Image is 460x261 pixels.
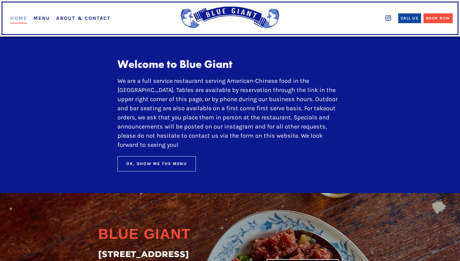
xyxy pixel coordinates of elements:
h2: Welcome to Blue Giant [117,58,343,71]
p: We are a full service restaurant serving American-Chinese food in the [GEOGRAPHIC_DATA]. Tables a... [117,76,343,150]
a: Call Us [398,13,421,23]
a: Menu [33,15,50,21]
a: Home [10,15,27,23]
div: Book Now [426,15,450,21]
h2: Blue Giant [98,226,252,245]
button: Ok, Show Me The Menu [117,156,196,171]
div: Ok, Show Me The Menu [126,160,187,167]
a: About & Contact [56,15,111,21]
a: Book Now [423,13,453,23]
div: Call Us [401,15,419,21]
img: instagram [385,15,391,21]
img: Blue Giant Logo [177,6,283,30]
